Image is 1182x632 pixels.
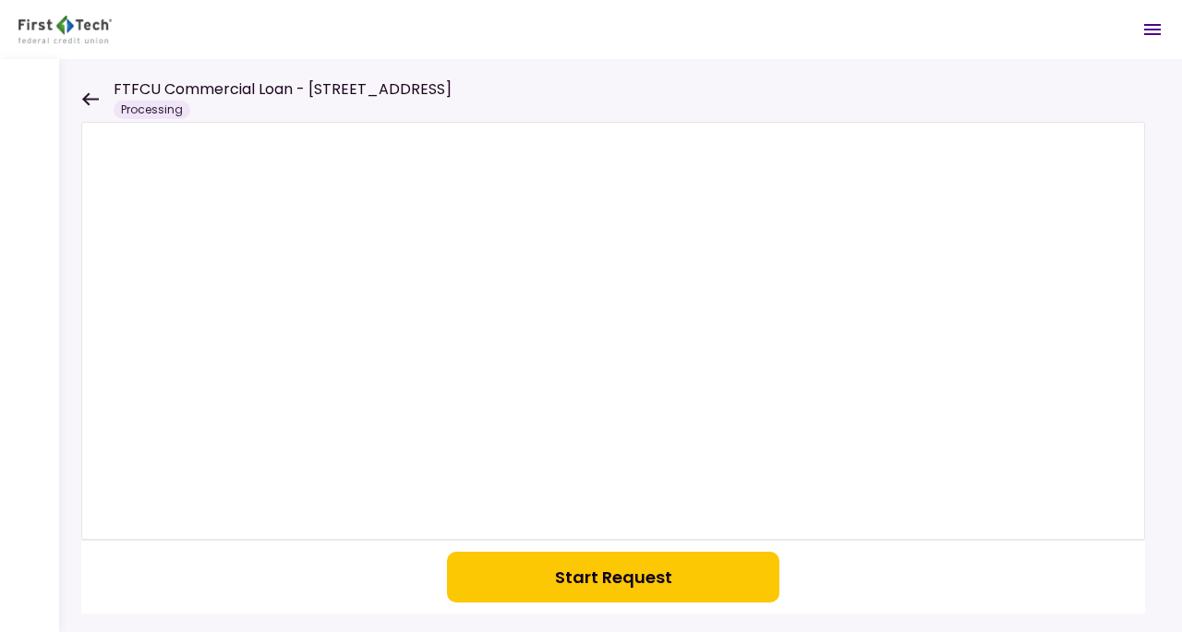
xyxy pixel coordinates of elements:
[1130,7,1175,52] button: Open menu
[18,16,112,43] img: Partner icon
[114,78,452,101] h1: FTFCU Commercial Loan - [STREET_ADDRESS]
[81,122,1145,540] iframe: Welcome
[447,552,779,602] button: Start Request
[114,101,190,119] div: Processing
